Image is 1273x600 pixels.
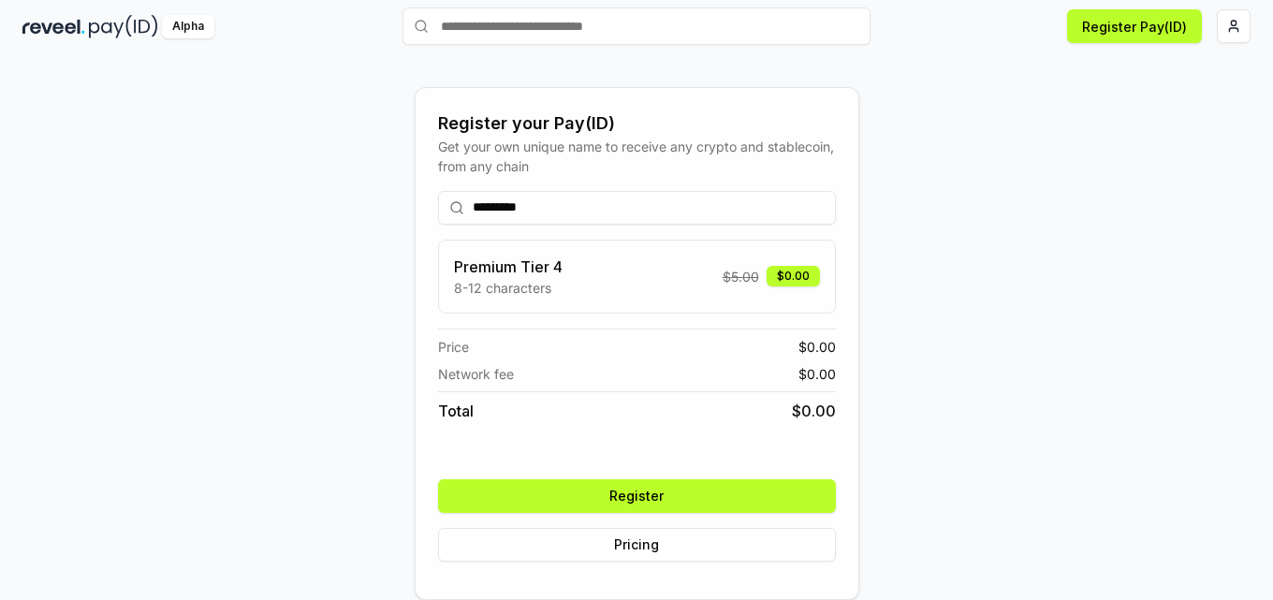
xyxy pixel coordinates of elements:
[798,337,836,357] span: $ 0.00
[767,266,820,286] div: $0.00
[454,256,563,278] h3: Premium Tier 4
[438,528,836,562] button: Pricing
[798,364,836,384] span: $ 0.00
[1067,9,1202,43] button: Register Pay(ID)
[792,400,836,422] span: $ 0.00
[438,479,836,513] button: Register
[438,137,836,176] div: Get your own unique name to receive any crypto and stablecoin, from any chain
[723,267,759,286] span: $ 5.00
[22,15,85,38] img: reveel_dark
[89,15,158,38] img: pay_id
[454,278,563,298] p: 8-12 characters
[438,364,514,384] span: Network fee
[438,110,836,137] div: Register your Pay(ID)
[438,337,469,357] span: Price
[438,400,474,422] span: Total
[162,15,214,38] div: Alpha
